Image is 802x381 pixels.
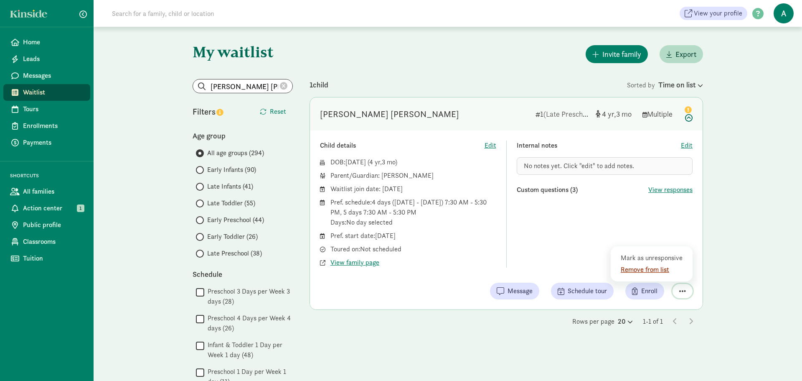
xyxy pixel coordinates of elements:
span: Tuition [23,253,84,263]
div: Pref. schedule: 4 days ([DATE] - [DATE]) 7:30 AM - 5:30 PM, 5 days 7:30 AM - 5:30 PM Days: No day... [330,197,496,228]
button: Invite family [586,45,648,63]
div: Custom questions (3) [517,185,649,195]
a: Payments [3,134,90,151]
div: [object Object] [596,108,636,120]
span: View your profile [694,8,742,18]
span: Waitlist [23,87,84,97]
div: Internal notes [517,141,681,151]
button: Edit [485,141,496,151]
span: A [774,3,794,23]
div: Waitlist join date: [DATE] [330,184,496,194]
span: Schedule tour [568,286,607,296]
div: Time on list [658,79,703,90]
a: Tuition [3,250,90,267]
label: Infant & Toddler 1 Day per Week 1 day (48) [204,340,293,360]
div: DOB: ( ) [330,157,496,167]
a: All families [3,183,90,200]
span: Invite family [602,49,641,60]
button: View responses [648,185,693,195]
div: Age group [193,130,293,141]
span: [DATE] [345,158,366,166]
span: Home [23,37,84,47]
div: Multiple [642,108,676,120]
div: Schedule [193,268,293,280]
div: Pref. start date: [DATE] [330,231,496,241]
span: 4 [602,109,616,119]
span: 3 [616,109,632,119]
button: Enroll [625,283,664,299]
input: Search for a family, child or location [107,5,341,22]
span: 4 [369,158,382,166]
span: No notes yet. Click "edit" to add notes. [524,161,634,170]
a: Leads [3,51,90,67]
a: Messages [3,67,90,84]
span: All age groups (294) [207,148,264,158]
div: Child details [320,141,485,151]
div: 20 [618,317,633,327]
div: Sorted by [627,79,703,90]
div: Marilyn Natasha Arauz Briones [320,107,459,121]
span: 3 [382,158,395,166]
span: Late Preschool (38) [207,248,262,258]
span: (Late Preschool) [543,109,594,119]
button: Schedule tour [551,283,614,299]
input: Search list... [193,79,292,93]
button: Reset [253,103,293,120]
div: 1 child [310,79,627,90]
span: Early Preschool (44) [207,215,264,225]
div: Toured on: Not scheduled [330,244,496,254]
span: Action center [23,203,84,213]
a: Home [3,34,90,51]
div: Filters [193,105,243,118]
a: Public profile [3,217,90,233]
span: Reset [270,107,286,117]
span: All families [23,187,84,197]
span: Leads [23,54,84,64]
button: Message [490,283,539,299]
span: Enroll [641,286,657,296]
span: Early Toddler (26) [207,232,258,242]
iframe: Chat Widget [760,341,802,381]
div: Remove from list [621,265,685,275]
div: Mark as unresponsive [621,253,685,263]
a: Tours [3,101,90,118]
span: Early Infants (90) [207,165,256,175]
button: Export [660,45,703,63]
span: Tours [23,104,84,114]
div: Parent/Guardian: [PERSON_NAME] [330,171,496,181]
span: Classrooms [23,237,84,247]
div: 1 [536,108,589,120]
span: Payments [23,138,84,148]
label: Preschool 3 Days per Week 3 days (28) [204,286,293,307]
div: Rows per page 1-1 of 1 [310,317,703,327]
a: View your profile [680,7,747,20]
label: Preschool 4 Days per Week 4 days (26) [204,313,293,333]
a: Classrooms [3,233,90,250]
span: Public profile [23,220,84,230]
a: Action center 1 [3,200,90,217]
span: Message [508,286,533,296]
span: Export [675,49,696,60]
button: View family page [330,258,379,268]
button: Edit [681,141,693,151]
span: 1 [77,205,84,212]
span: Enrollments [23,121,84,131]
a: Waitlist [3,84,90,101]
a: Enrollments [3,118,90,134]
span: Late Toddler (55) [207,198,255,208]
span: Late Infants (41) [207,182,253,192]
h1: My waitlist [193,43,293,60]
span: Messages [23,71,84,81]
